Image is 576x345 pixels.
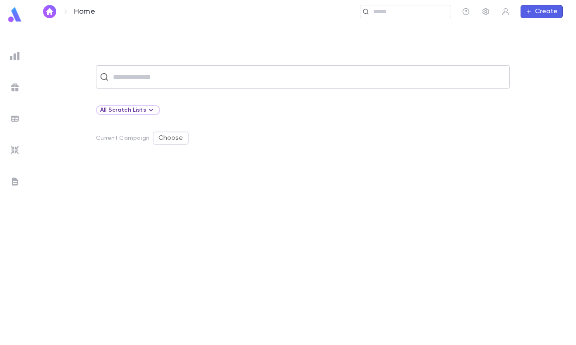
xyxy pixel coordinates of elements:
img: letters_grey.7941b92b52307dd3b8a917253454ce1c.svg [10,177,20,187]
p: Home [74,7,95,16]
img: campaigns_grey.99e729a5f7ee94e3726e6486bddda8f1.svg [10,82,20,92]
img: reports_grey.c525e4749d1bce6a11f5fe2a8de1b229.svg [10,51,20,61]
img: imports_grey.530a8a0e642e233f2baf0ef88e8c9fcb.svg [10,145,20,155]
p: Current Campaign [96,135,149,141]
div: All Scratch Lists [96,105,160,115]
div: All Scratch Lists [100,105,156,115]
img: home_white.a664292cf8c1dea59945f0da9f25487c.svg [45,8,55,15]
button: Create [521,5,563,18]
img: logo [7,7,23,23]
img: batches_grey.339ca447c9d9533ef1741baa751efc33.svg [10,114,20,124]
button: Choose [153,132,189,145]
